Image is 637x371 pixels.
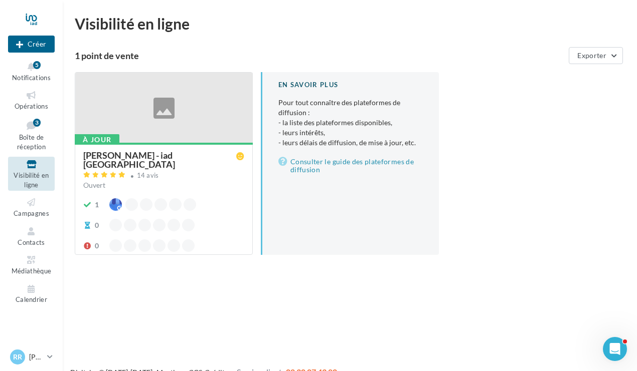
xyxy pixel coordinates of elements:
button: Exporter [569,47,623,64]
span: Médiathèque [12,267,52,275]
a: Campagnes [8,195,55,219]
div: [PERSON_NAME] - iad [GEOGRAPHIC_DATA] [83,151,236,169]
div: Nouvelle campagne [8,36,55,53]
a: 14 avis [83,170,244,182]
div: 3 [33,119,41,127]
span: Exporter [577,51,606,60]
a: Calendrier [8,281,55,306]
li: - la liste des plateformes disponibles, [278,118,423,128]
button: Créer [8,36,55,53]
li: - leurs délais de diffusion, de mise à jour, etc. [278,138,423,148]
span: Opérations [15,102,48,110]
div: En savoir plus [278,80,423,90]
a: Visibilité en ligne [8,157,55,191]
p: [PERSON_NAME] [29,352,43,362]
a: Consulter le guide des plateformes de diffusion [278,156,423,176]
a: Opérations [8,88,55,112]
li: - leurs intérêts, [278,128,423,138]
div: 0 [95,241,99,251]
div: 1 point de vente [75,51,565,60]
span: Visibilité en ligne [14,171,49,189]
span: RR [13,352,22,362]
div: 0 [95,220,99,230]
div: 1 [95,200,99,210]
span: Contacts [18,238,45,246]
span: Calendrier [16,296,47,304]
a: Boîte de réception3 [8,117,55,153]
p: Pour tout connaître des plateformes de diffusion : [278,98,423,148]
div: Visibilité en ligne [75,16,625,31]
a: Contacts [8,224,55,248]
span: Campagnes [14,209,49,217]
span: Boîte de réception [17,133,46,151]
div: 14 avis [137,172,159,179]
span: Notifications [12,74,51,82]
div: 5 [33,61,41,69]
div: À jour [75,134,119,145]
span: Ouvert [83,181,105,189]
button: Notifications 5 [8,59,55,84]
a: Médiathèque [8,252,55,277]
a: RR [PERSON_NAME] [8,347,55,366]
iframe: Intercom live chat [603,337,627,361]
